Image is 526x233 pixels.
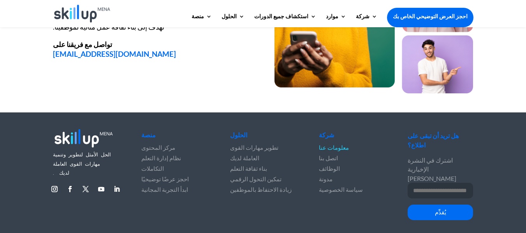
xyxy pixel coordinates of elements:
a: [EMAIL_ADDRESS][DOMAIN_NAME] [53,49,176,58]
a: موارد [326,14,346,27]
a: تابع على X [79,183,92,195]
a: احجز العرض التوضيحي الخاص بك [387,8,473,25]
div: أداة الدردشة [487,196,526,233]
a: تطوير مهارات القوى العاملة لديك [230,144,278,161]
a: سياسة الخصوصية [319,186,363,193]
a: بناء ثقافة التعلم [230,165,267,172]
a: استكشاف جميع الدورات [254,14,316,27]
button: يُقدِّم [408,205,473,220]
font: موارد [326,13,338,19]
font: الحل الأمثل لتطوير وتنمية مهارات القوى العاملة لديك. [53,151,111,176]
a: منصة [192,14,212,27]
a: شركة [356,14,377,27]
a: تابعنا على الفيسبوك [64,183,76,195]
a: تمكين التحول الرقمي [230,175,281,182]
font: احجز العرض التوضيحي الخاص بك [393,13,468,19]
a: مدونة [319,175,332,182]
font: استكشاف جميع الدورات [254,13,308,19]
font: منصة [141,131,156,138]
a: الوظائف [319,165,340,172]
a: تابعنا على الانستغرام [48,183,61,195]
a: مركز المحتوى [141,144,175,151]
font: اشترك في النشرة الإخبارية [PERSON_NAME] [408,156,456,182]
img: شعار التذييل [53,126,114,149]
a: ابدأ التجربة المجانية [141,186,188,193]
font: شركة [356,13,369,19]
a: معلومات عنا [319,144,349,151]
font: منصة [192,13,204,19]
img: سكيلب مينا [54,5,111,23]
a: التكاملات [141,165,164,172]
font: يُقدِّم [435,208,446,215]
a: الحلول [222,14,245,27]
a: زيادة الاحتفاظ بالموظفين [230,186,292,193]
a: تابعنا على LinkedIn [111,183,123,195]
iframe: Chat Widget [487,196,526,233]
font: الحلول [230,131,247,138]
font: شركة [319,131,334,138]
a: نظام إدارة التعلم [141,154,181,161]
a: احجز عرضًا توضيحيًا [141,175,189,182]
font: الحلول [222,13,237,19]
font: هل تريد أن تبقى على اطلاع؟ [408,132,459,148]
font: تواصل مع فريقنا على [53,40,112,49]
a: اتصل بنا [319,154,338,161]
a: تابعنا على اليوتيوب [95,183,107,195]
